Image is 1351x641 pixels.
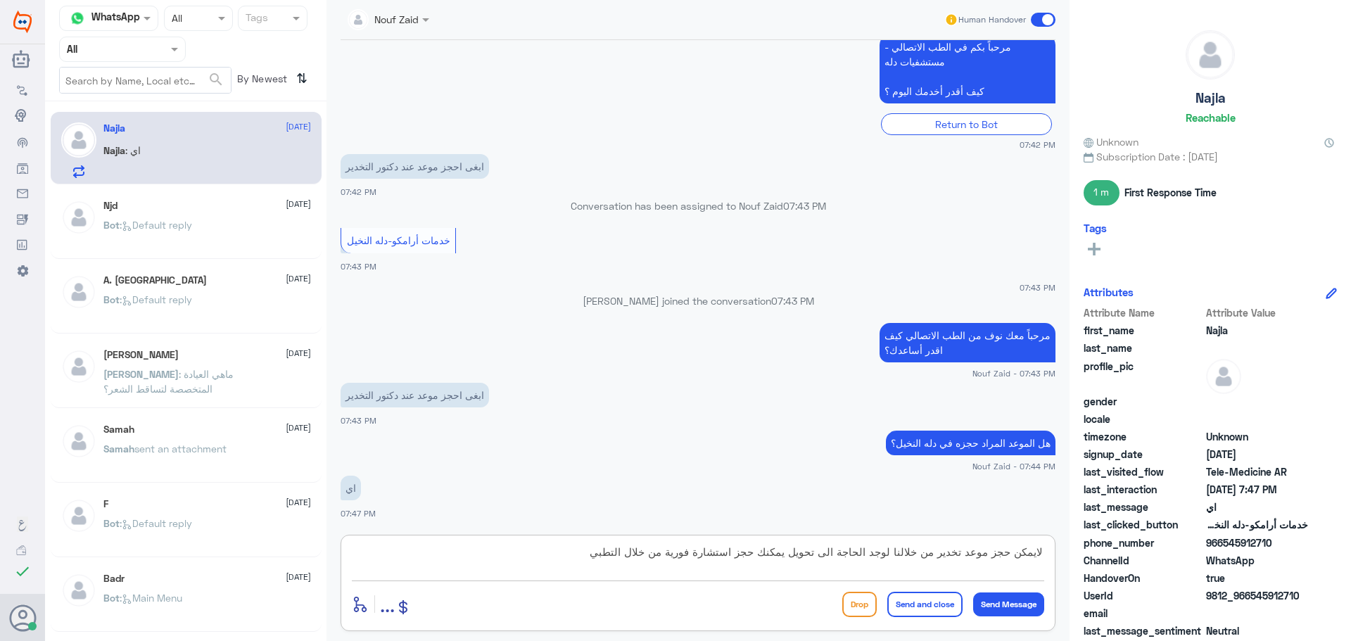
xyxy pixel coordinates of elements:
span: 07:47 PM [341,509,376,518]
span: Samah [103,443,134,455]
p: 10/8/2025, 7:44 PM [886,431,1055,455]
button: Drop [842,592,877,617]
span: gender [1084,394,1203,409]
span: locale [1084,412,1203,426]
span: : Default reply [120,293,192,305]
span: HandoverOn [1084,571,1203,585]
img: defaultAdmin.png [61,573,96,608]
img: defaultAdmin.png [61,349,96,384]
span: خدمات أرامكو-دله النخيل [1206,517,1308,532]
span: [DATE] [286,198,311,210]
h5: A. Turki [103,274,207,286]
img: defaultAdmin.png [61,200,96,235]
span: [DATE] [286,272,311,285]
span: [DATE] [286,120,311,133]
span: 07:43 PM [341,416,376,425]
span: phone_number [1084,535,1203,550]
span: 0 [1206,623,1308,638]
input: Search by Name, Local etc… [60,68,231,93]
span: : اي [125,144,141,156]
span: [DATE] [286,347,311,360]
span: last_message_sentiment [1084,623,1203,638]
span: اي [1206,500,1308,514]
span: Bot [103,293,120,305]
span: [DATE] [286,496,311,509]
span: [PERSON_NAME] [103,368,179,380]
img: defaultAdmin.png [61,274,96,310]
span: ... [380,591,395,616]
span: Attribute Name [1084,305,1203,320]
button: ... [380,588,395,620]
span: 07:42 PM [341,187,376,196]
h5: Badr [103,573,125,585]
p: 10/8/2025, 7:43 PM [880,323,1055,362]
span: null [1206,412,1308,426]
img: defaultAdmin.png [61,498,96,533]
span: last_message [1084,500,1203,514]
img: defaultAdmin.png [61,122,96,158]
span: profile_pic [1084,359,1203,391]
img: Widebot Logo [13,11,32,33]
img: defaultAdmin.png [1186,31,1234,79]
i: ⇅ [296,67,307,90]
span: : Main Menu [120,592,182,604]
span: Najla [1206,323,1308,338]
span: Bot [103,592,120,604]
span: : Default reply [120,219,192,231]
p: 10/8/2025, 7:42 PM [880,34,1055,103]
span: Nouf Zaid - 07:43 PM [972,367,1055,379]
span: 966545912710 [1206,535,1308,550]
h5: Najla [103,122,125,134]
div: Return to Bot [881,113,1052,135]
span: Najla [103,144,125,156]
p: 10/8/2025, 7:42 PM [341,154,489,179]
span: 2 [1206,553,1308,568]
span: sent an attachment [134,443,227,455]
span: 07:42 PM [1020,139,1055,151]
h5: F [103,498,108,510]
span: 2025-08-10T16:42:15.535Z [1206,447,1308,462]
span: UserId [1084,588,1203,603]
span: Subscription Date : [DATE] [1084,149,1337,164]
span: last_interaction [1084,482,1203,497]
span: Bot [103,219,120,231]
span: 07:43 PM [341,262,376,271]
img: defaultAdmin.png [1206,359,1241,394]
span: [DATE] [286,421,311,434]
span: : Default reply [120,517,192,529]
span: 07:43 PM [783,200,826,212]
h5: Samah [103,424,134,436]
span: 07:43 PM [1020,281,1055,293]
span: خدمات أرامكو-دله النخيل [347,234,450,246]
span: ChannelId [1084,553,1203,568]
span: Human Handover [958,13,1026,26]
span: last_clicked_button [1084,517,1203,532]
span: Attribute Value [1206,305,1308,320]
span: last_name [1084,341,1203,355]
span: 1 m [1084,180,1120,205]
h6: Tags [1084,222,1107,234]
span: null [1206,606,1308,621]
span: Nouf Zaid - 07:44 PM [972,460,1055,472]
img: defaultAdmin.png [61,424,96,459]
h6: Reachable [1186,111,1236,124]
span: 2025-08-10T16:47:26.499Z [1206,482,1308,497]
span: Bot [103,517,120,529]
h5: Najla [1195,90,1226,106]
button: Send and close [887,592,963,617]
p: [PERSON_NAME] joined the conversation [341,293,1055,308]
span: 07:43 PM [771,295,814,307]
span: Tele-Medicine AR [1206,464,1308,479]
span: first_name [1084,323,1203,338]
span: timezone [1084,429,1203,444]
span: First Response Time [1124,185,1217,200]
div: Tags [243,10,268,28]
span: [DATE] [286,571,311,583]
h6: Attributes [1084,286,1134,298]
button: Send Message [973,592,1044,616]
span: signup_date [1084,447,1203,462]
p: 10/8/2025, 7:43 PM [341,383,489,407]
button: search [208,68,224,91]
h5: عبدالرحمن بن عبدالله [103,349,179,361]
span: Unknown [1206,429,1308,444]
